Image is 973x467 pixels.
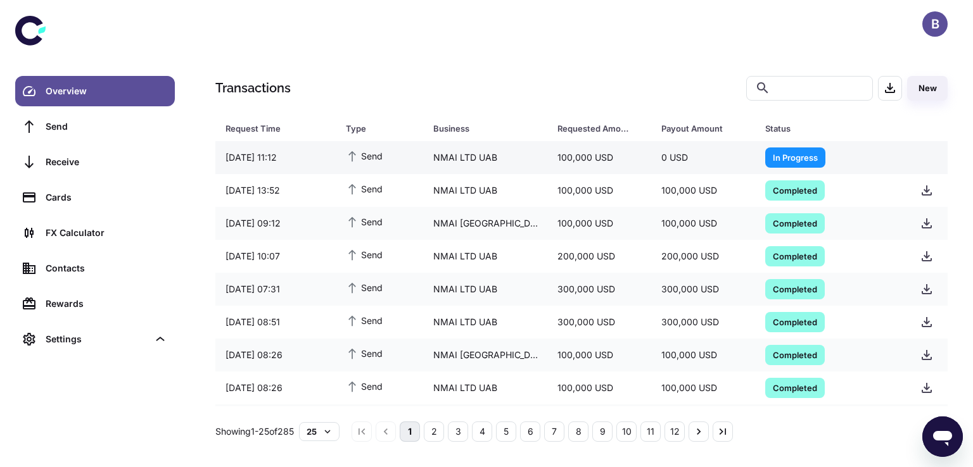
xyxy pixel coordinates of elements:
[46,261,167,275] div: Contacts
[423,343,548,367] div: NMAI [GEOGRAPHIC_DATA]
[346,280,383,294] span: Send
[346,215,383,228] span: Send
[423,178,548,202] div: NMAI LTD UAB
[423,244,548,268] div: NMAI LTD UAB
[689,421,709,442] button: Go to next page
[423,277,548,301] div: NMAI LTD UAB
[46,190,167,204] div: Cards
[423,146,548,170] div: NMAI LTD UAB
[765,216,825,229] span: Completed
[592,421,613,442] button: Go to page 9
[651,146,755,170] div: 0 USD
[15,76,175,106] a: Overview
[651,277,755,301] div: 300,000 USD
[15,289,175,319] a: Rewards
[547,211,651,235] div: 100,000 USD
[46,84,167,98] div: Overview
[346,149,383,163] span: Send
[544,421,564,442] button: Go to page 7
[713,421,733,442] button: Go to last page
[765,282,825,295] span: Completed
[765,120,879,137] div: Status
[651,178,755,202] div: 100,000 USD
[640,421,661,442] button: Go to page 11
[547,146,651,170] div: 100,000 USD
[346,247,383,261] span: Send
[651,376,755,400] div: 100,000 USD
[765,151,825,163] span: In Progress
[215,310,336,334] div: [DATE] 08:51
[568,421,588,442] button: Go to page 8
[346,346,383,360] span: Send
[496,421,516,442] button: Go to page 5
[547,277,651,301] div: 300,000 USD
[215,211,336,235] div: [DATE] 09:12
[765,348,825,361] span: Completed
[547,376,651,400] div: 100,000 USD
[46,155,167,169] div: Receive
[346,182,383,196] span: Send
[922,416,963,457] iframe: Button to launch messaging window
[547,343,651,367] div: 100,000 USD
[765,381,825,394] span: Completed
[215,178,336,202] div: [DATE] 13:52
[215,78,291,97] h1: Transactions
[651,244,755,268] div: 200,000 USD
[423,211,548,235] div: NMAI [GEOGRAPHIC_DATA]
[651,211,755,235] div: 100,000 USD
[661,120,750,137] span: Payout Amount
[215,146,336,170] div: [DATE] 11:12
[547,310,651,334] div: 300,000 USD
[765,120,895,137] span: Status
[226,120,314,137] div: Request Time
[15,182,175,213] a: Cards
[15,218,175,248] a: FX Calculator
[448,421,468,442] button: Go to page 3
[46,120,167,134] div: Send
[423,376,548,400] div: NMAI LTD UAB
[350,421,735,442] nav: pagination navigation
[215,376,336,400] div: [DATE] 08:26
[665,421,685,442] button: Go to page 12
[215,343,336,367] div: [DATE] 08:26
[226,120,331,137] span: Request Time
[557,120,646,137] span: Requested Amount
[46,332,148,346] div: Settings
[15,111,175,142] a: Send
[299,422,340,441] button: 25
[46,297,167,311] div: Rewards
[346,379,383,393] span: Send
[46,226,167,240] div: FX Calculator
[661,120,734,137] div: Payout Amount
[15,253,175,283] a: Contacts
[400,421,420,442] button: page 1
[922,11,948,37] button: B
[346,313,383,327] span: Send
[557,120,630,137] div: Requested Amount
[651,310,755,334] div: 300,000 USD
[547,178,651,202] div: 100,000 USD
[15,147,175,177] a: Receive
[15,324,175,354] div: Settings
[346,120,418,137] span: Type
[907,76,948,101] button: New
[765,249,825,262] span: Completed
[424,421,444,442] button: Go to page 2
[547,244,651,268] div: 200,000 USD
[616,421,637,442] button: Go to page 10
[215,425,294,439] p: Showing 1-25 of 285
[520,421,540,442] button: Go to page 6
[765,184,825,196] span: Completed
[423,310,548,334] div: NMAI LTD UAB
[346,120,402,137] div: Type
[215,277,336,301] div: [DATE] 07:31
[765,315,825,328] span: Completed
[472,421,492,442] button: Go to page 4
[651,343,755,367] div: 100,000 USD
[215,244,336,268] div: [DATE] 10:07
